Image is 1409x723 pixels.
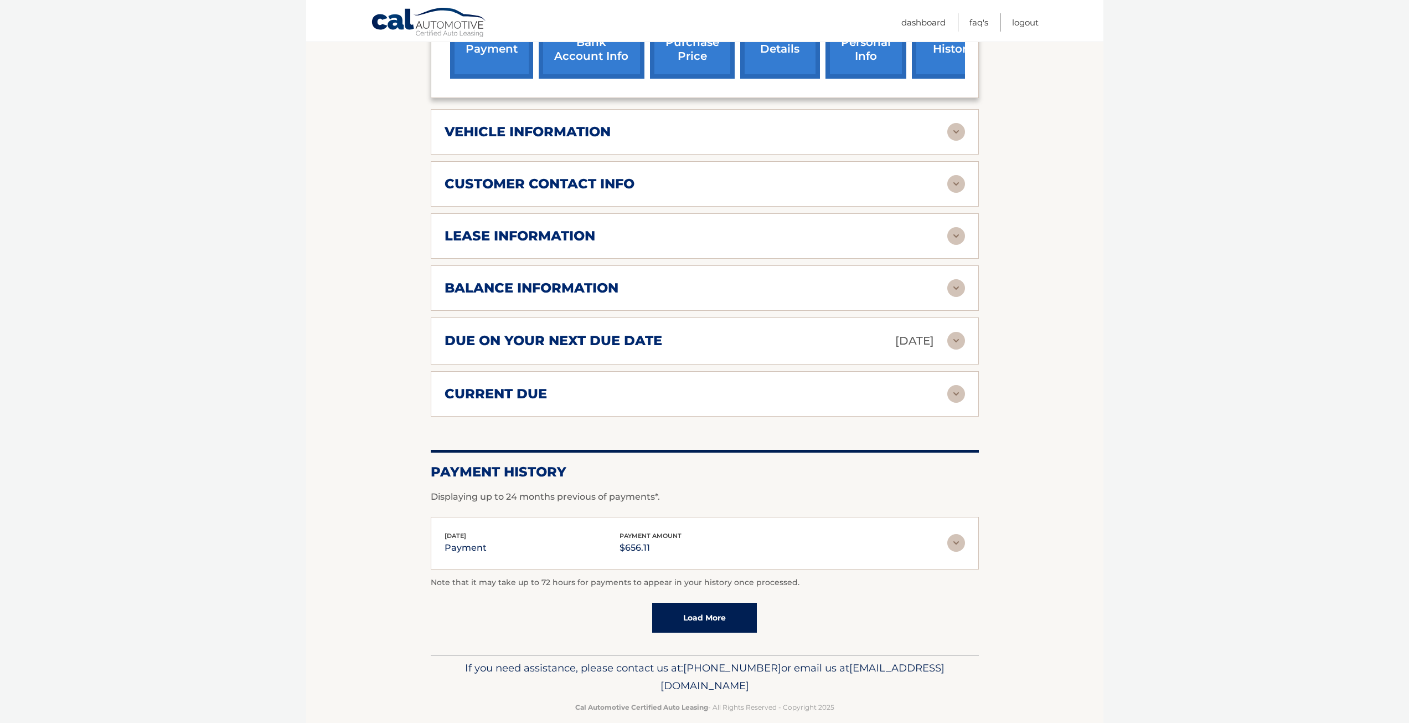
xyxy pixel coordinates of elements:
[450,6,533,79] a: make a payment
[947,227,965,245] img: accordion-rest.svg
[445,176,634,192] h2: customer contact info
[947,534,965,552] img: accordion-rest.svg
[445,228,595,244] h2: lease information
[431,464,979,480] h2: Payment History
[1012,13,1039,32] a: Logout
[895,331,934,351] p: [DATE]
[445,532,466,540] span: [DATE]
[901,13,946,32] a: Dashboard
[539,6,644,79] a: Add/Remove bank account info
[947,123,965,141] img: accordion-rest.svg
[620,532,682,540] span: payment amount
[947,279,965,297] img: accordion-rest.svg
[445,124,611,140] h2: vehicle information
[620,540,682,556] p: $656.11
[445,386,547,402] h2: current due
[912,6,995,79] a: payment history
[445,540,487,556] p: payment
[431,576,979,589] p: Note that it may take up to 72 hours for payments to appear in your history once processed.
[947,175,965,193] img: accordion-rest.svg
[438,659,972,695] p: If you need assistance, please contact us at: or email us at
[740,6,820,79] a: account details
[650,6,735,79] a: request purchase price
[825,6,906,79] a: update personal info
[575,703,708,711] strong: Cal Automotive Certified Auto Leasing
[438,701,972,713] p: - All Rights Reserved - Copyright 2025
[683,662,781,674] span: [PHONE_NUMBER]
[371,7,487,39] a: Cal Automotive
[947,385,965,403] img: accordion-rest.svg
[652,603,757,633] a: Load More
[969,13,988,32] a: FAQ's
[947,332,965,350] img: accordion-rest.svg
[445,332,662,349] h2: due on your next due date
[445,280,618,296] h2: balance information
[431,490,979,504] p: Displaying up to 24 months previous of payments*.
